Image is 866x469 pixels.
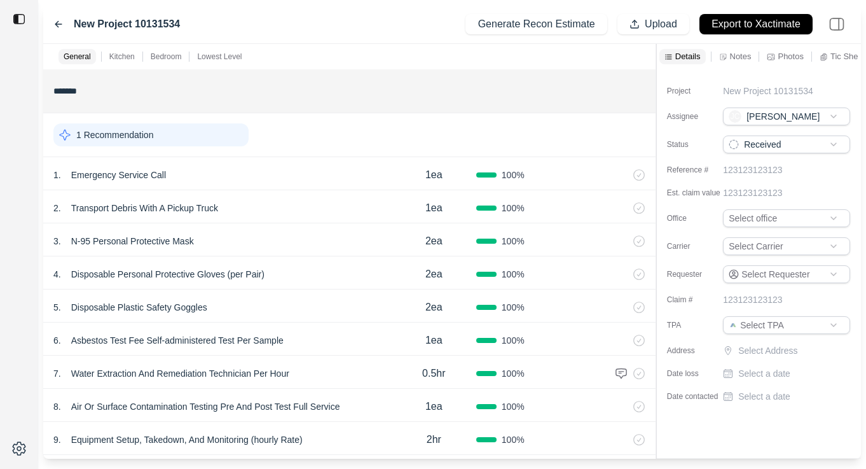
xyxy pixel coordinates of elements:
[66,298,212,316] p: Disposable Plastic Safety Goggles
[667,368,731,379] label: Date loss
[723,85,813,97] p: New Project 10131534
[74,17,180,32] label: New Project 10131534
[66,365,294,382] p: Water Extraction And Remediation Technician Per Hour
[197,52,242,62] p: Lowest Level
[778,51,803,62] p: Photos
[425,200,443,216] p: 1ea
[425,399,443,414] p: 1ea
[109,52,135,62] p: Kitchen
[502,433,525,446] span: 100 %
[66,166,171,184] p: Emergency Service Call
[151,52,182,62] p: Bedroom
[667,391,731,402] label: Date contacted
[425,167,443,183] p: 1ea
[699,14,813,34] button: Export to Xactimate
[53,301,61,314] p: 5 .
[502,268,525,281] span: 100 %
[53,169,61,181] p: 1 .
[738,367,790,380] p: Select a date
[502,301,525,314] span: 100 %
[738,344,853,357] p: Select Address
[13,13,25,25] img: toggle sidebar
[738,390,790,403] p: Select a date
[425,234,443,249] p: 2ea
[667,346,731,356] label: Address
[66,199,223,217] p: Transport Debris With A Pickup Truck
[667,188,731,198] label: Est. claim value
[502,400,525,413] span: 100 %
[615,367,628,380] img: comment
[667,86,731,96] label: Project
[667,320,731,330] label: TPA
[667,213,731,223] label: Office
[617,14,689,34] button: Upload
[422,366,445,381] p: 0.5hr
[723,164,782,176] p: 123123123123
[502,334,525,347] span: 100 %
[53,235,61,248] p: 3 .
[64,52,91,62] p: General
[66,232,199,250] p: N-95 Personal Protective Mask
[66,265,270,283] p: Disposable Personal Protective Gloves (per Pair)
[823,10,851,38] img: right-panel.svg
[723,186,782,199] p: 123123123123
[667,241,731,251] label: Carrier
[667,165,731,175] label: Reference #
[465,14,607,34] button: Generate Recon Estimate
[53,433,61,446] p: 9 .
[723,293,782,306] p: 123123123123
[667,139,731,150] label: Status
[502,202,525,214] span: 100 %
[502,169,525,181] span: 100 %
[53,367,61,380] p: 7 .
[502,235,525,248] span: 100 %
[53,202,61,214] p: 2 .
[53,334,61,347] p: 6 .
[66,332,289,349] p: Asbestos Test Fee Self-administered Test Per Sample
[645,17,677,32] p: Upload
[502,367,525,380] span: 100 %
[66,431,308,449] p: Equipment Setup, Takedown, And Monitoring (hourly Rate)
[667,111,731,122] label: Assignee
[711,17,801,32] p: Export to Xactimate
[53,400,61,413] p: 8 .
[76,129,153,141] p: 1 Recommendation
[66,398,345,416] p: Air Or Surface Contamination Testing Pre And Post Test Full Service
[675,51,701,62] p: Details
[667,269,731,279] label: Requester
[730,51,752,62] p: Notes
[427,432,441,447] p: 2hr
[667,295,731,305] label: Claim #
[425,267,443,282] p: 2ea
[425,333,443,348] p: 1ea
[425,300,443,315] p: 2ea
[478,17,595,32] p: Generate Recon Estimate
[53,268,61,281] p: 4 .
